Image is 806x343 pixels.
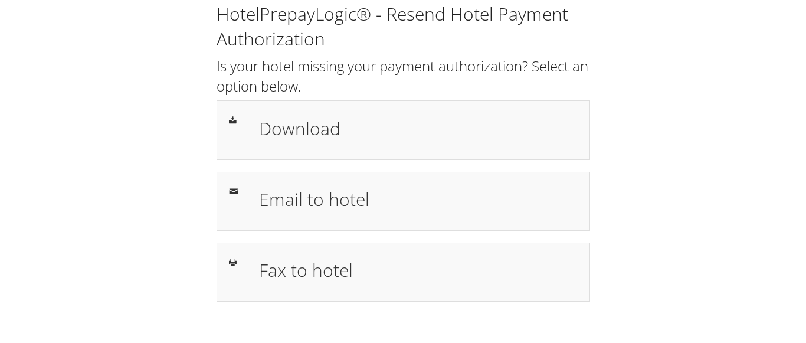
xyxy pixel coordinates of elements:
a: Email to hotel [217,172,590,231]
a: Fax to hotel [217,243,590,302]
h1: Download [259,115,577,142]
h1: HotelPrepayLogic® - Resend Hotel Payment Authorization [217,2,590,51]
a: Download [217,100,590,159]
h1: Fax to hotel [259,257,577,283]
h2: Is your hotel missing your payment authorization? Select an option below. [217,56,590,96]
h1: Email to hotel [259,186,577,213]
